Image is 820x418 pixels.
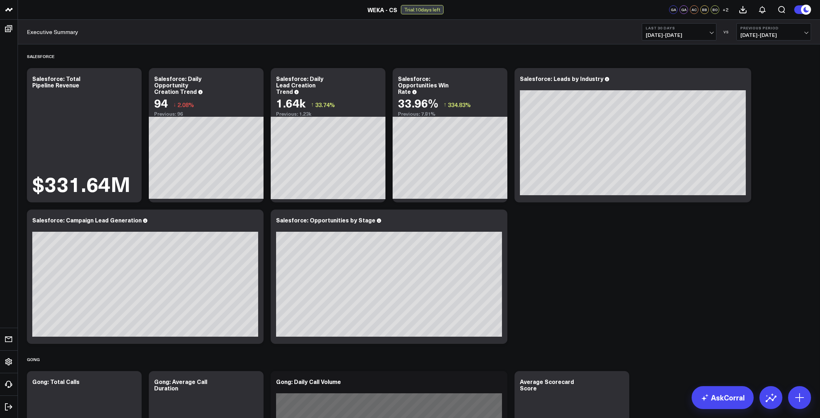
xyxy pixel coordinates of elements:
[646,26,712,30] b: Last 30 Days
[368,6,397,14] a: WEKA - CS
[311,100,314,109] span: ↑
[679,5,688,14] div: GA
[721,5,730,14] button: +2
[27,48,54,64] div: Salesforce
[398,111,502,117] div: Previous: 7.81%
[173,100,176,109] span: ↓
[276,96,305,109] div: 1.64k
[740,32,807,38] span: [DATE] - [DATE]
[740,26,807,30] b: Previous Period
[722,7,729,12] span: + 2
[154,378,207,392] div: Gong: Average Call Duration
[315,101,335,109] span: 33.74%
[736,23,811,40] button: Previous Period[DATE]-[DATE]
[32,75,80,89] div: Salesforce: Total Pipeline Revenue
[642,23,716,40] button: Last 30 Days[DATE]-[DATE]
[711,5,719,14] div: BO
[646,32,712,38] span: [DATE] - [DATE]
[154,96,168,109] div: 94
[177,101,194,109] span: 2.08%
[276,75,323,95] div: Salesforce: Daily Lead Creation Trend
[692,386,754,409] a: AskCorral
[520,378,574,392] div: Average Scorecard Score
[276,111,380,117] div: Previous: 1.23k
[276,378,341,385] div: Gong: Daily Call Volume
[398,75,449,95] div: Salesforce: Opportunities Win Rate
[27,351,40,367] div: Gong
[401,5,444,14] div: Trial: 10 days left
[700,5,709,14] div: BB
[398,96,438,109] div: 33.96%
[690,5,698,14] div: AC
[154,111,258,117] div: Previous: 96
[32,216,142,224] div: Salesforce: Campaign Lead Generation
[448,101,471,109] span: 334.83%
[669,5,678,14] div: GA
[32,378,80,385] div: Gong: Total Calls
[444,100,446,109] span: ↑
[520,75,603,82] div: Salesforce: Leads by Industry
[720,30,733,34] div: VS
[32,173,131,193] div: $331.64M
[27,28,78,36] a: Executive Summary
[154,75,202,95] div: Salesforce: Daily Opportunity Creation Trend
[276,216,375,224] div: Salesforce: Opportunities by Stage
